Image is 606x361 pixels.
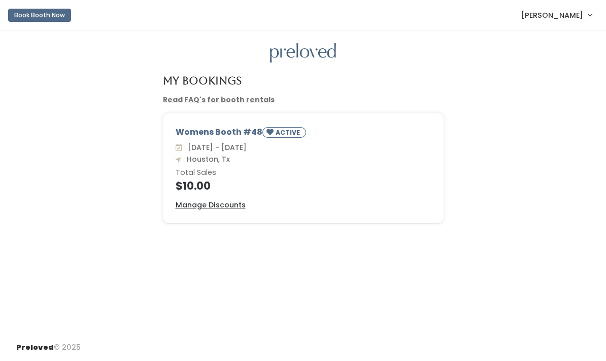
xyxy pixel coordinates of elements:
[8,4,71,26] a: Book Booth Now
[511,4,602,26] a: [PERSON_NAME]
[183,154,230,164] span: Houston, Tx
[176,126,431,142] div: Womens Booth #48
[276,128,302,137] small: ACTIVE
[8,9,71,22] button: Book Booth Now
[176,169,431,177] h6: Total Sales
[176,180,431,192] h4: $10.00
[16,342,54,352] span: Preloved
[16,334,81,353] div: © 2025
[184,142,247,153] span: [DATE] - [DATE]
[521,10,583,21] span: [PERSON_NAME]
[176,200,246,210] a: Manage Discounts
[163,75,242,86] h4: My Bookings
[270,43,336,63] img: preloved logo
[163,95,275,105] a: Read FAQ's for booth rentals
